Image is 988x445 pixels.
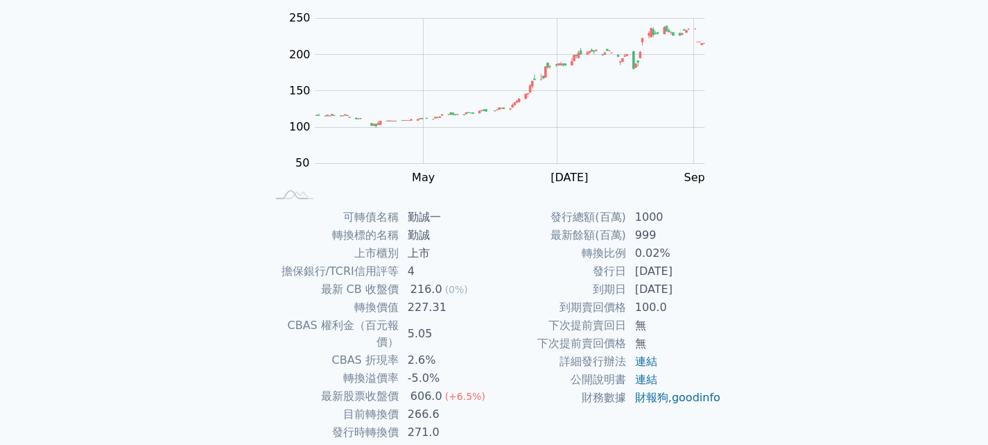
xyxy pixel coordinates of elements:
[494,280,627,299] td: 到期日
[494,317,627,335] td: 下次提前賣回日
[627,208,722,226] td: 1000
[399,226,494,244] td: 勤誠
[494,353,627,371] td: 詳細發行辦法
[267,423,399,442] td: 發行時轉換價
[627,335,722,353] td: 無
[494,226,627,244] td: 最新餘額(百萬)
[635,355,657,368] a: 連結
[399,208,494,226] td: 勤誠一
[494,262,627,280] td: 發行日
[635,391,668,404] a: 財報狗
[445,284,468,295] span: (0%)
[295,156,309,169] tspan: 50
[399,244,494,262] td: 上市
[399,351,494,369] td: 2.6%
[408,281,445,298] div: 216.0
[289,11,311,24] tspan: 250
[494,389,627,407] td: 財務數據
[408,388,445,405] div: 606.0
[267,405,399,423] td: 目前轉換價
[494,335,627,353] td: 下次提前賣回價格
[627,299,722,317] td: 100.0
[267,299,399,317] td: 轉換價值
[399,369,494,387] td: -5.0%
[289,48,311,61] tspan: 200
[399,405,494,423] td: 266.6
[627,226,722,244] td: 999
[399,423,494,442] td: 271.0
[267,280,399,299] td: 最新 CB 收盤價
[289,84,311,97] tspan: 150
[494,299,627,317] td: 到期賣回價格
[627,262,722,280] td: [DATE]
[627,280,722,299] td: [DATE]
[684,171,705,184] tspan: Sep
[627,317,722,335] td: 無
[267,351,399,369] td: CBAS 折現率
[267,369,399,387] td: 轉換溢價率
[551,171,588,184] tspan: [DATE]
[282,11,726,212] g: Chart
[494,371,627,389] td: 公開說明書
[267,208,399,226] td: 可轉債名稱
[267,226,399,244] td: 轉換標的名稱
[267,262,399,280] td: 擔保銀行/TCRI信用評等
[267,387,399,405] td: 最新股票收盤價
[494,244,627,262] td: 轉換比例
[672,391,720,404] a: goodinfo
[399,299,494,317] td: 227.31
[267,317,399,351] td: CBAS 權利金（百元報價）
[445,391,485,402] span: (+6.5%)
[627,389,722,407] td: ,
[627,244,722,262] td: 0.02%
[289,120,311,133] tspan: 100
[494,208,627,226] td: 發行總額(百萬)
[635,373,657,386] a: 連結
[267,244,399,262] td: 上市櫃別
[399,262,494,280] td: 4
[399,317,494,351] td: 5.05
[412,171,435,184] tspan: May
